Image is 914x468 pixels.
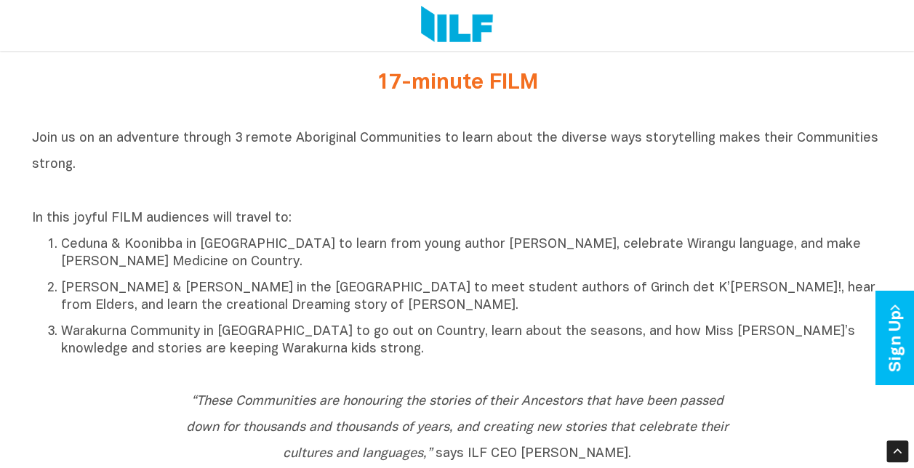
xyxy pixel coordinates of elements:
[186,395,729,460] i: “These Communities are honouring the stories of their Ancestors that have been passed down for th...
[61,280,883,315] p: [PERSON_NAME] & [PERSON_NAME] in the [GEOGRAPHIC_DATA] to meet student authors of Grinch det K’[P...
[886,440,908,462] div: Scroll Back to Top
[61,323,883,358] p: Warakurna Community in [GEOGRAPHIC_DATA] to go out on Country, learn about the seasons, and how M...
[185,71,730,95] h2: 17-minute FILM
[61,236,883,271] p: Ceduna & Koonibba in [GEOGRAPHIC_DATA] to learn from young author [PERSON_NAME], celebrate Wirang...
[32,210,883,227] p: In this joyful FILM audiences will travel to:
[186,395,729,460] span: says ILF CEO [PERSON_NAME].
[421,6,493,45] img: Logo
[32,132,878,171] span: Join us on an adventure through 3 remote Aboriginal Communities to learn about the diverse ways s...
